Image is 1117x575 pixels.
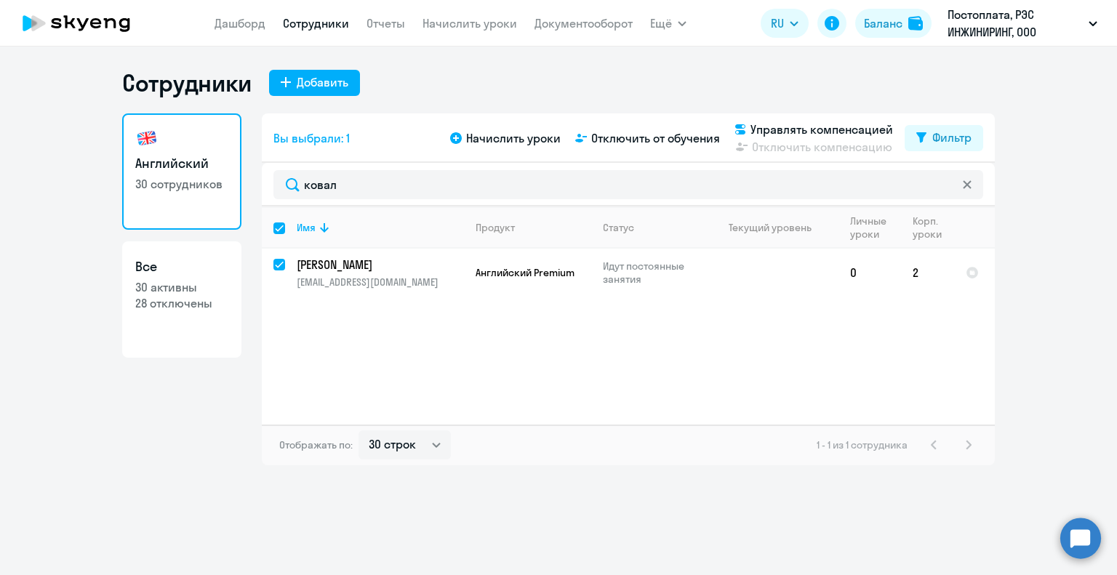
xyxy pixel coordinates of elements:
a: Документооборот [535,16,633,31]
h3: Английский [135,154,228,173]
div: Личные уроки [850,214,900,241]
p: Постоплата, РЭС ИНЖИНИРИНГ, ООО [948,6,1083,41]
span: Вы выбрали: 1 [273,129,350,147]
div: Статус [603,221,702,234]
p: 28 отключены [135,295,228,311]
span: Отображать по: [279,438,353,451]
div: Имя [297,221,316,234]
p: 30 активны [135,279,228,295]
span: Ещё [650,15,672,32]
button: Балансbalance [855,9,932,38]
div: Личные уроки [850,214,891,241]
button: Добавить [269,70,360,96]
a: Английский30 сотрудников [122,113,241,230]
div: Корп. уроки [913,214,944,241]
td: 0 [838,249,901,297]
p: Идут постоянные занятия [603,260,702,286]
div: Статус [603,221,634,234]
img: balance [908,16,923,31]
p: [EMAIL_ADDRESS][DOMAIN_NAME] [297,276,463,289]
input: Поиск по имени, email, продукту или статусу [273,170,983,199]
div: Текущий уровень [715,221,838,234]
div: Текущий уровень [729,221,812,234]
div: Продукт [476,221,590,234]
h1: Сотрудники [122,68,252,97]
a: Сотрудники [283,16,349,31]
a: [PERSON_NAME] [297,257,463,273]
span: Начислить уроки [466,129,561,147]
div: Фильтр [932,129,972,146]
span: RU [771,15,784,32]
span: Отключить от обучения [591,129,720,147]
div: Корп. уроки [913,214,953,241]
img: english [135,126,159,150]
button: RU [761,9,809,38]
button: Постоплата, РЭС ИНЖИНИРИНГ, ООО [940,6,1105,41]
button: Ещё [650,9,686,38]
span: Английский Premium [476,266,574,279]
td: 2 [901,249,954,297]
p: [PERSON_NAME] [297,257,461,273]
div: Продукт [476,221,515,234]
span: Управлять компенсацией [750,121,893,138]
a: Дашборд [215,16,265,31]
a: Начислить уроки [423,16,517,31]
div: Добавить [297,73,348,91]
div: Имя [297,221,463,234]
a: Все30 активны28 отключены [122,241,241,358]
span: 1 - 1 из 1 сотрудника [817,438,908,451]
p: 30 сотрудников [135,176,228,192]
button: Фильтр [905,125,983,151]
div: Баланс [864,15,902,32]
h3: Все [135,257,228,276]
a: Отчеты [367,16,405,31]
